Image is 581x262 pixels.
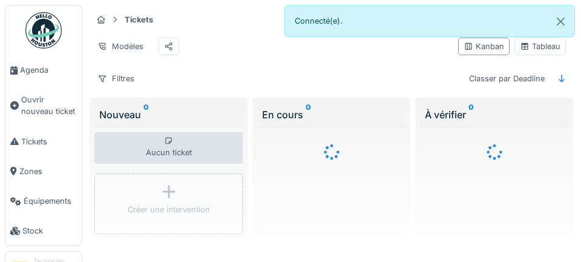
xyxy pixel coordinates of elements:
div: Filtres [92,70,140,87]
div: Kanban [464,41,504,52]
span: Tickets [21,136,77,147]
span: Stock [22,225,77,237]
div: Nouveau [99,107,238,122]
sup: 0 [306,107,311,122]
sup: 0 [468,107,474,122]
a: Agenda [5,55,82,85]
button: Close [547,5,574,38]
div: Tableau [520,41,560,52]
span: Zones [19,166,77,177]
a: Tickets [5,127,82,156]
sup: 0 [143,107,149,122]
div: Connecté(e). [284,5,575,37]
div: Classer par Deadline [464,70,550,87]
div: Aucun ticket [94,132,243,164]
div: Créer une intervention [128,204,210,215]
div: Modèles [92,38,149,55]
span: Ouvrir nouveau ticket [21,94,77,117]
a: Équipements [5,186,82,216]
span: Agenda [20,64,77,76]
a: Stock [5,216,82,246]
a: Zones [5,156,82,186]
a: Ouvrir nouveau ticket [5,85,82,126]
strong: Tickets [120,14,158,25]
div: À vérifier [425,107,563,122]
div: En cours [262,107,401,122]
img: Badge_color-CXgf-gQk.svg [25,12,62,49]
span: Équipements [24,195,77,207]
